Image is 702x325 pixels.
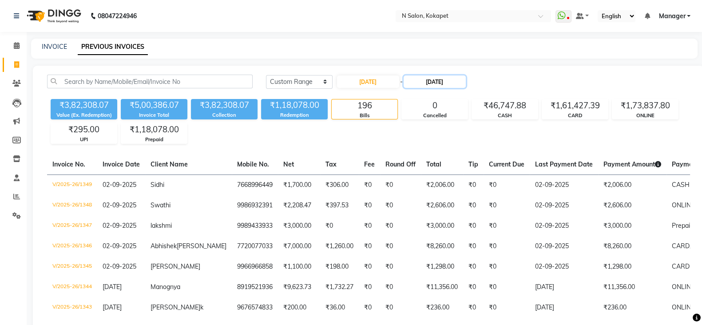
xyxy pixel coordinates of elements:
td: 02-09-2025 [530,174,598,195]
td: ₹0 [380,236,421,257]
td: ₹0 [380,174,421,195]
td: 7720077033 [232,236,278,257]
div: ₹295.00 [51,123,117,136]
td: ₹11,356.00 [421,277,463,297]
span: Round Off [385,160,416,168]
td: ₹1,732.27 [320,277,359,297]
span: Tip [468,160,478,168]
div: ₹1,18,078.00 [121,123,187,136]
span: Tax [325,160,337,168]
div: ₹1,18,078.00 [261,99,328,111]
span: Invoice No. [52,160,85,168]
span: Manognya [151,283,180,291]
div: Value (Ex. Redemption) [51,111,117,119]
td: ₹0 [380,277,421,297]
span: Abhishek [151,242,177,250]
td: ₹0 [484,195,530,216]
span: Mobile No. [237,160,269,168]
span: [DATE] [103,283,122,291]
td: 7668996449 [232,174,278,195]
div: ONLINE [612,112,678,119]
span: [PERSON_NAME] [177,242,226,250]
td: ₹1,298.00 [421,257,463,277]
td: ₹0 [359,174,380,195]
td: ₹0 [463,236,484,257]
td: ₹0 [463,216,484,236]
td: ₹1,700.00 [278,174,320,195]
span: ONLINE [672,201,694,209]
img: logo [23,4,83,28]
div: ₹3,82,308.07 [51,99,117,111]
td: ₹0 [380,195,421,216]
span: Client Name [151,160,188,168]
td: ₹2,606.00 [421,195,463,216]
td: 02-09-2025 [530,195,598,216]
td: ₹0 [380,216,421,236]
div: CARD [542,112,608,119]
td: ₹0 [463,174,484,195]
td: 9966966858 [232,257,278,277]
td: ₹0 [359,216,380,236]
span: 02-09-2025 [103,222,136,230]
td: ₹8,260.00 [598,236,666,257]
div: 196 [332,99,397,112]
td: ₹0 [484,277,530,297]
td: ₹0 [380,297,421,318]
td: V/2025-26/1344 [47,277,97,297]
td: ₹7,000.00 [278,236,320,257]
td: ₹306.00 [320,174,359,195]
td: 9676574833 [232,297,278,318]
td: ₹236.00 [421,297,463,318]
input: Search by Name/Mobile/Email/Invoice No [47,75,253,88]
td: V/2025-26/1348 [47,195,97,216]
td: ₹0 [359,257,380,277]
td: ₹9,623.73 [278,277,320,297]
td: V/2025-26/1347 [47,216,97,236]
td: 02-09-2025 [530,257,598,277]
span: Fee [364,160,375,168]
td: ₹198.00 [320,257,359,277]
td: V/2025-26/1349 [47,174,97,195]
div: ₹46,747.88 [472,99,538,112]
div: ₹3,82,308.07 [191,99,258,111]
div: Prepaid [121,136,187,143]
span: Prepaid [672,222,694,230]
span: Current Due [489,160,524,168]
td: 9986932391 [232,195,278,216]
div: 0 [402,99,468,112]
td: ₹0 [484,174,530,195]
td: ₹0 [463,297,484,318]
span: - [400,77,403,87]
span: ONLINE [672,303,694,311]
td: ₹200.00 [278,297,320,318]
span: [PERSON_NAME] [151,303,200,311]
td: [DATE] [530,297,598,318]
span: Invoice Date [103,160,140,168]
td: V/2025-26/1343 [47,297,97,318]
td: ₹0 [484,297,530,318]
td: 9989433933 [232,216,278,236]
td: ₹2,606.00 [598,195,666,216]
td: ₹3,000.00 [278,216,320,236]
td: ₹0 [320,216,359,236]
td: ₹1,100.00 [278,257,320,277]
td: ₹3,000.00 [598,216,666,236]
td: 02-09-2025 [530,216,598,236]
div: ₹5,00,386.07 [121,99,187,111]
span: Manager [658,12,685,21]
td: ₹2,208.47 [278,195,320,216]
td: 8919521936 [232,277,278,297]
input: End Date [404,75,466,88]
b: 08047224946 [98,4,137,28]
span: Total [426,160,441,168]
span: [DATE] [103,303,122,311]
span: CASH [672,181,690,189]
span: lakshmi [151,222,172,230]
td: ₹0 [463,195,484,216]
td: ₹0 [359,277,380,297]
span: 02-09-2025 [103,181,136,189]
a: PREVIOUS INVOICES [78,39,148,55]
td: ₹397.53 [320,195,359,216]
td: ₹36.00 [320,297,359,318]
span: Sidhi [151,181,164,189]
